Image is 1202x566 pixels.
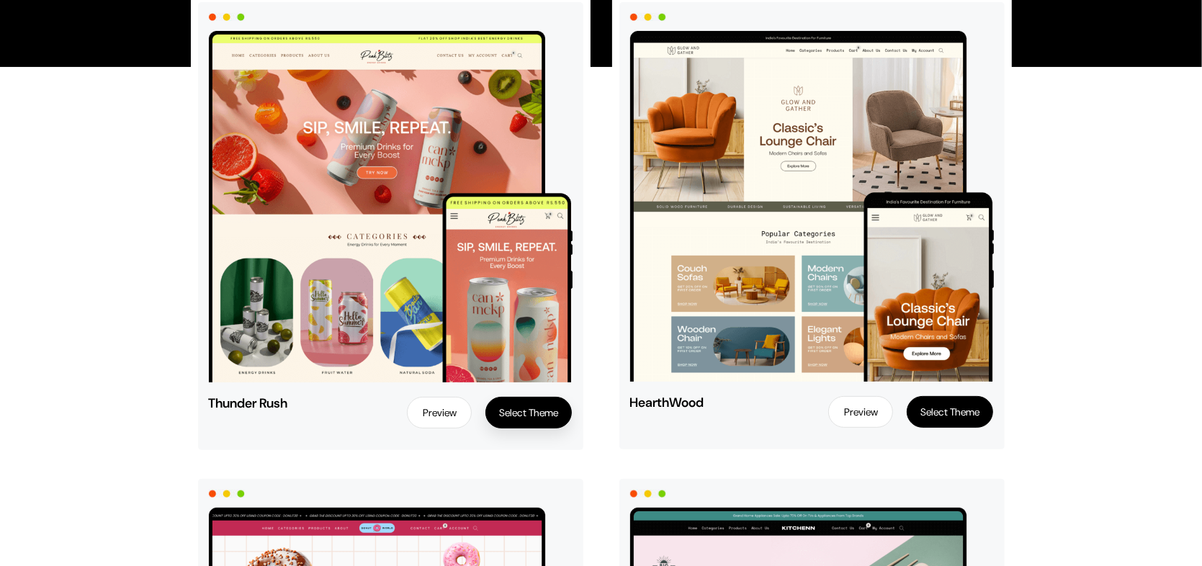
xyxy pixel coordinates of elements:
a: Preview [407,397,472,428]
img: thunder-rush.png [209,31,573,382]
span: Thunder Rush [209,397,315,410]
span: HearthWood [630,396,737,409]
a: Preview [828,396,893,428]
button: Select Theme [907,396,993,428]
img: hearthwood.png [630,31,994,382]
button: Select Theme [485,397,572,428]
